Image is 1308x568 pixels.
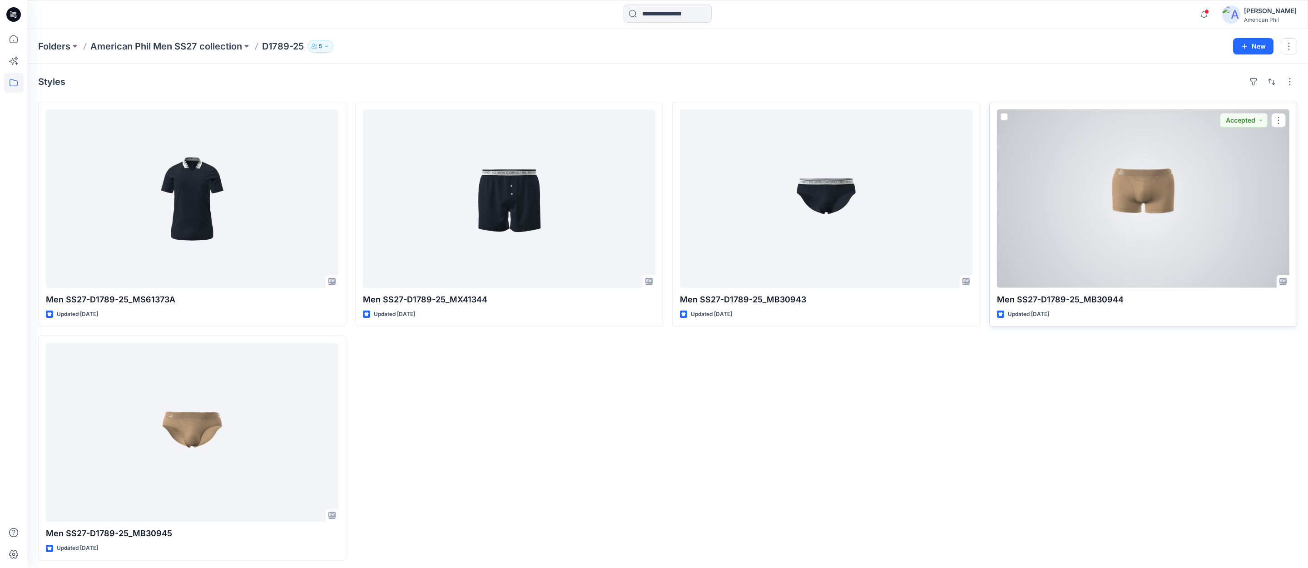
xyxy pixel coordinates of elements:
[1244,16,1297,23] div: American Phil
[1244,5,1297,16] div: [PERSON_NAME]
[997,293,1289,306] p: Men SS27-D1789-25_MB30944
[307,40,333,53] button: 5
[38,76,65,87] h4: Styles
[319,41,322,51] p: 5
[680,293,972,306] p: Men SS27-D1789-25_MB30943
[363,109,655,288] a: Men SS27-D1789-25_MX41344
[262,40,304,53] p: D1789-25
[57,310,98,319] p: Updated [DATE]
[374,310,415,319] p: Updated [DATE]
[1233,38,1273,54] button: New
[38,40,70,53] a: Folders
[46,293,338,306] p: Men SS27-D1789-25_MS61373A
[46,527,338,540] p: Men SS27-D1789-25_MB30945
[691,310,732,319] p: Updated [DATE]
[997,109,1289,288] a: Men SS27-D1789-25_MB30944
[363,293,655,306] p: Men SS27-D1789-25_MX41344
[46,343,338,522] a: Men SS27-D1789-25_MB30945
[680,109,972,288] a: Men SS27-D1789-25_MB30943
[1008,310,1049,319] p: Updated [DATE]
[1222,5,1240,24] img: avatar
[90,40,242,53] a: American Phil Men SS27 collection
[57,543,98,553] p: Updated [DATE]
[46,109,338,288] a: Men SS27-D1789-25_MS61373A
